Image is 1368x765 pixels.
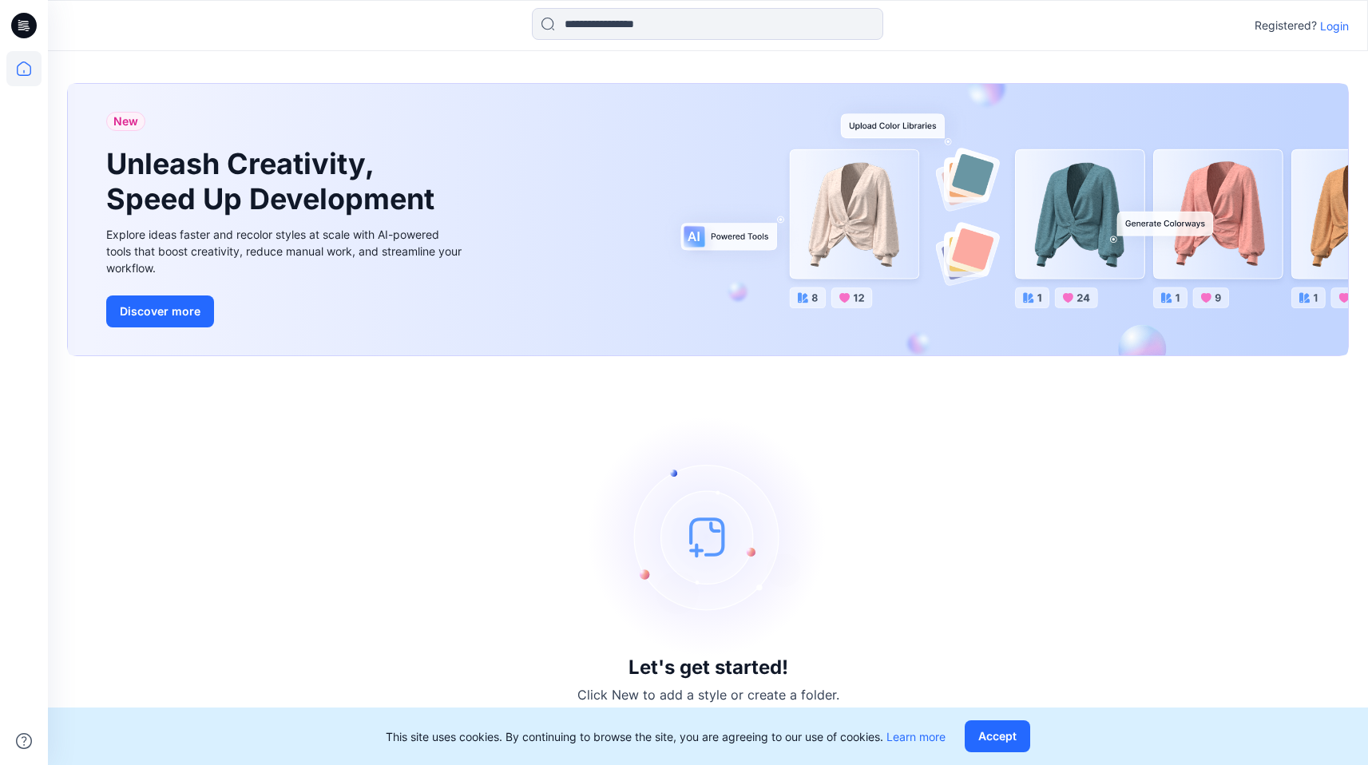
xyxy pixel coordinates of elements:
button: Discover more [106,295,214,327]
h3: Let's get started! [628,656,788,679]
button: Accept [965,720,1030,752]
a: Discover more [106,295,466,327]
h1: Unleash Creativity, Speed Up Development [106,147,442,216]
p: Registered? [1255,16,1317,35]
p: This site uses cookies. By continuing to browse the site, you are agreeing to our use of cookies. [386,728,946,745]
img: empty-state-image.svg [589,417,828,656]
span: New [113,112,138,131]
p: Login [1320,18,1349,34]
a: Learn more [886,730,946,743]
p: Click New to add a style or create a folder. [577,685,839,704]
div: Explore ideas faster and recolor styles at scale with AI-powered tools that boost creativity, red... [106,226,466,276]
